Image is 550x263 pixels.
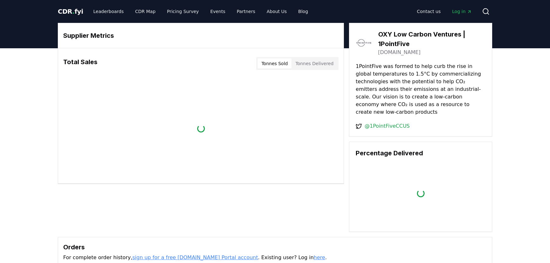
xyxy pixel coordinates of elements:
a: About Us [262,6,292,17]
div: loading [196,123,206,134]
a: Partners [232,6,260,17]
a: Contact us [412,6,446,17]
a: @1PointFiveCCUS [365,122,410,130]
img: OXY Low Carbon Ventures | 1PointFive-logo [356,35,372,51]
a: [DOMAIN_NAME] [378,49,421,56]
a: Leaderboards [88,6,129,17]
span: . [72,8,75,15]
a: Blog [293,6,313,17]
a: here [314,254,325,260]
h3: Total Sales [63,57,97,70]
nav: Main [88,6,313,17]
nav: Main [412,6,477,17]
a: sign up for a free [DOMAIN_NAME] Portal account [132,254,258,260]
a: CDR.fyi [58,7,83,16]
p: For complete order history, . Existing user? Log in . [63,254,487,261]
button: Tonnes Sold [258,58,292,69]
h3: Orders [63,242,487,252]
a: Pricing Survey [162,6,204,17]
p: 1PointFive was formed to help curb the rise in global temperatures to 1.5°C by commercializing te... [356,63,486,116]
a: Events [205,6,230,17]
h3: OXY Low Carbon Ventures | 1PointFive [378,30,486,49]
span: Log in [452,8,472,15]
h3: Supplier Metrics [63,31,339,40]
h3: Percentage Delivered [356,148,486,158]
div: loading [415,188,426,199]
a: CDR Map [130,6,161,17]
button: Tonnes Delivered [292,58,337,69]
a: Log in [447,6,477,17]
span: CDR fyi [58,8,83,15]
